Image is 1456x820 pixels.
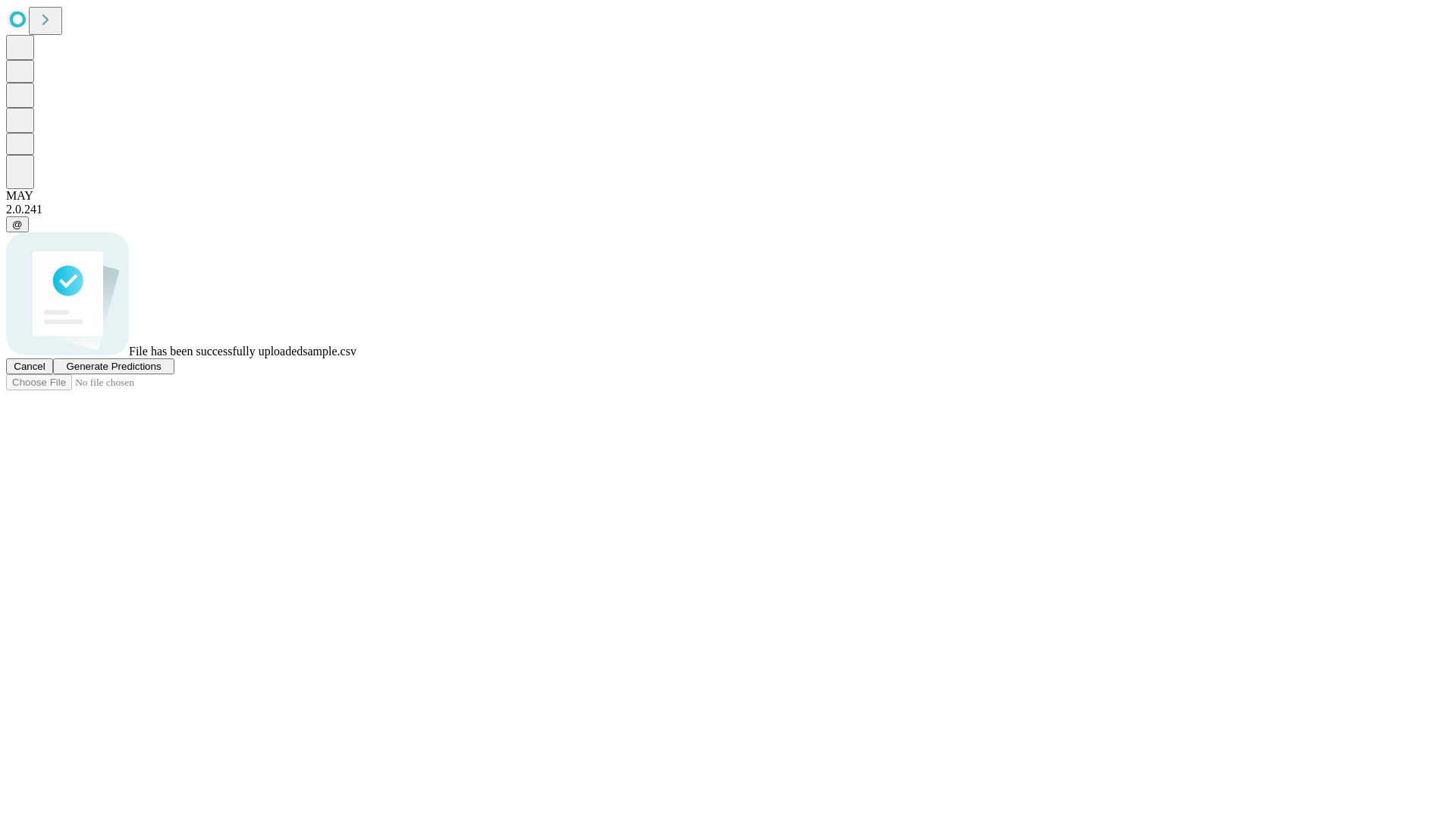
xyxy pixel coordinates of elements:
button: @ [6,216,29,232]
span: File has been successfully uploaded [129,345,303,358]
span: sample.csv [303,345,356,358]
span: Generate Predictions [66,361,161,372]
div: MAY [6,189,1450,203]
button: Cancel [6,358,53,374]
div: 2.0.241 [6,203,1450,216]
span: @ [12,219,23,230]
span: Cancel [14,361,45,372]
button: Generate Predictions [53,358,174,374]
